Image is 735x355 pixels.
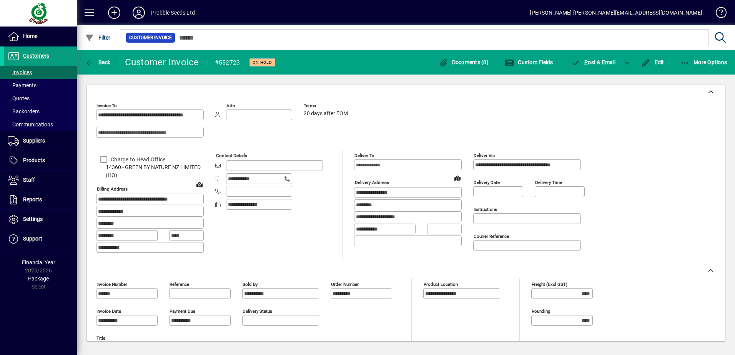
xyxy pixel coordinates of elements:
[23,236,42,242] span: Support
[4,105,77,118] a: Backorders
[639,55,666,69] button: Edit
[437,55,491,69] button: Documents (0)
[4,171,77,190] a: Staff
[77,55,119,69] app-page-header-button: Back
[304,111,348,117] span: 20 days after EOM
[584,59,588,65] span: P
[83,55,113,69] button: Back
[8,69,32,75] span: Invoices
[193,178,206,191] a: View on map
[331,281,359,287] mat-label: Order number
[503,55,555,69] button: Custom Fields
[125,56,199,68] div: Customer Invoice
[102,6,126,20] button: Add
[567,55,620,69] button: Post & Email
[424,281,458,287] mat-label: Product location
[4,118,77,131] a: Communications
[23,157,45,163] span: Products
[8,82,37,88] span: Payments
[4,131,77,151] a: Suppliers
[4,27,77,46] a: Home
[474,180,500,185] mat-label: Delivery date
[304,103,350,108] span: Terms
[22,259,55,265] span: Financial Year
[4,190,77,209] a: Reports
[678,55,729,69] button: More Options
[451,172,464,184] a: View on map
[23,33,37,39] span: Home
[96,163,204,179] span: 14360 - GREEN BY NATURE NZ LIMITED (HO)
[96,308,121,314] mat-label: Invoice date
[23,138,45,144] span: Suppliers
[4,229,77,249] a: Support
[83,31,113,45] button: Filter
[680,59,727,65] span: More Options
[4,79,77,92] a: Payments
[23,177,35,183] span: Staff
[439,59,489,65] span: Documents (0)
[215,56,240,69] div: #552723
[4,151,77,170] a: Products
[23,216,43,222] span: Settings
[505,59,553,65] span: Custom Fields
[8,95,30,101] span: Quotes
[170,308,195,314] mat-label: Payment due
[85,35,111,41] span: Filter
[170,281,189,287] mat-label: Reference
[535,180,562,185] mat-label: Delivery time
[243,308,272,314] mat-label: Delivery status
[4,92,77,105] a: Quotes
[23,196,42,202] span: Reports
[571,59,616,65] span: ost & Email
[530,7,702,19] div: [PERSON_NAME] [PERSON_NAME][EMAIL_ADDRESS][DOMAIN_NAME]
[710,2,725,27] a: Knowledge Base
[641,59,664,65] span: Edit
[151,7,195,19] div: Prebble Seeds Ltd
[129,34,172,41] span: Customer Invoice
[8,121,53,128] span: Communications
[532,281,567,287] mat-label: Freight (excl GST)
[226,103,235,108] mat-label: Attn
[474,234,509,239] mat-label: Courier Reference
[474,153,495,158] mat-label: Deliver via
[474,207,497,212] mat-label: Instructions
[85,59,111,65] span: Back
[23,53,49,59] span: Customers
[4,210,77,229] a: Settings
[96,335,105,340] mat-label: Title
[126,6,151,20] button: Profile
[354,153,374,158] mat-label: Deliver To
[243,281,258,287] mat-label: Sold by
[28,275,49,282] span: Package
[532,308,550,314] mat-label: Rounding
[253,60,272,65] span: On hold
[96,103,117,108] mat-label: Invoice To
[4,66,77,79] a: Invoices
[96,281,127,287] mat-label: Invoice number
[8,108,40,114] span: Backorders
